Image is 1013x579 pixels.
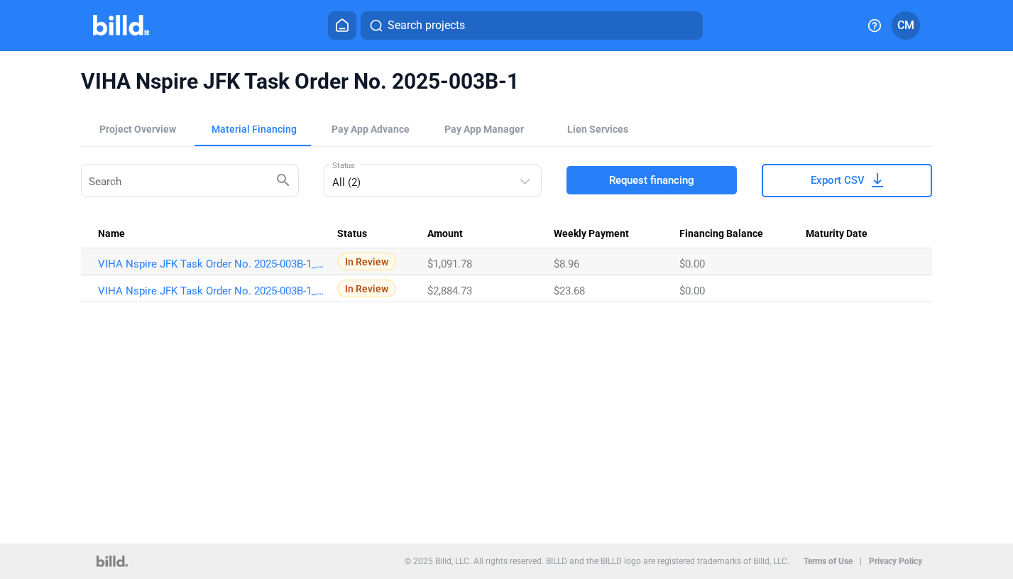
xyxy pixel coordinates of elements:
[860,556,862,566] p: |
[892,11,920,40] button: CM
[554,285,585,297] span: $23.68
[554,258,579,270] span: $8.96
[554,228,680,241] div: Weekly Payment
[806,228,915,241] div: Maturity Date
[804,556,853,566] b: Terms of Use
[81,68,932,95] span: VIHA Nspire JFK Task Order No. 2025-003B-1
[679,228,763,241] span: Financing Balance
[444,122,524,136] span: Pay App Manager
[427,228,554,241] div: Amount
[98,258,324,270] a: VIHA Nspire JFK Task Order No. 2025-003B-1_MF_4
[361,11,703,40] button: Search projects
[869,556,922,566] b: Privacy Policy
[98,228,337,241] div: Name
[337,228,367,241] span: Status
[332,176,361,189] mat-select-trigger: All (2)
[427,228,463,241] span: Amount
[806,228,867,241] span: Maturity Date
[897,17,914,34] span: CM
[609,173,694,187] span: Request financing
[762,164,932,197] button: Export CSV
[97,556,127,567] img: logo
[811,173,865,187] span: Export CSV
[679,228,806,241] div: Financing Balance
[567,122,628,136] div: Lien Services
[405,556,789,566] p: © 2025 Billd, LLC. All rights reserved. BILLD and the BILLD logo are registered trademarks of Bil...
[337,253,396,270] span: In Review
[275,171,292,188] mat-icon: search
[98,228,125,241] span: Name
[337,228,427,241] div: Status
[566,166,737,194] button: Request financing
[212,122,297,136] div: Material Financing
[679,285,705,297] span: $0.00
[99,122,176,136] div: Project Overview
[554,228,629,241] span: Weekly Payment
[427,285,472,297] span: $2,884.73
[388,17,465,34] span: Search projects
[93,15,149,35] img: Billd Company Logo
[337,280,396,297] span: In Review
[427,258,472,270] span: $1,091.78
[679,258,705,270] span: $0.00
[332,122,410,136] div: Pay App Advance
[98,285,324,297] a: VIHA Nspire JFK Task Order No. 2025-003B-1_MF_2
